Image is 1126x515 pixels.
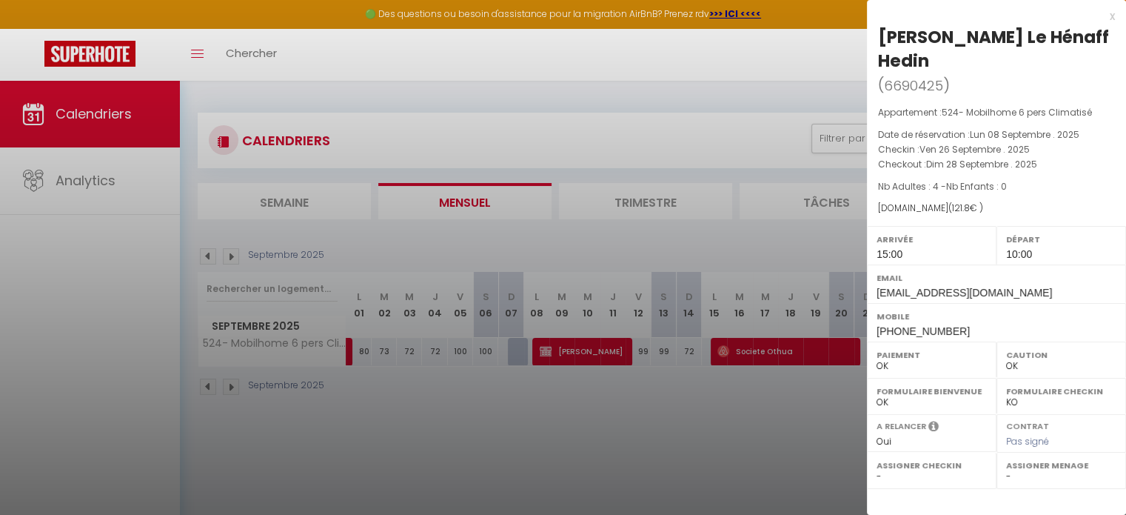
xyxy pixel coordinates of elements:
span: ( ) [878,75,950,96]
span: [PHONE_NUMBER] [877,325,970,337]
span: 10:00 [1006,248,1032,260]
span: Pas signé [1006,435,1049,448]
span: 121.8 [952,202,970,214]
p: Checkout : [878,157,1115,172]
label: Assigner Checkin [877,458,987,473]
label: Départ [1006,232,1116,247]
span: 6690425 [884,76,943,95]
div: [DOMAIN_NAME] [878,202,1115,216]
div: x [867,7,1115,25]
label: Formulaire Bienvenue [877,384,987,399]
span: ( € ) [948,202,983,214]
span: 524- Mobilhome 6 pers Climatisé [942,106,1092,119]
div: [PERSON_NAME] Le Hénaff Hedin [878,25,1115,73]
label: A relancer [877,420,926,433]
span: Ven 26 Septembre . 2025 [919,143,1030,156]
span: Lun 08 Septembre . 2025 [970,128,1079,141]
span: Nb Adultes : 4 - [878,180,1007,193]
label: Contrat [1006,420,1049,430]
label: Formulaire Checkin [1006,384,1116,399]
label: Mobile [877,309,1116,324]
span: Dim 28 Septembre . 2025 [926,158,1037,170]
p: Checkin : [878,142,1115,157]
label: Email [877,270,1116,285]
label: Caution [1006,348,1116,362]
span: Nb Enfants : 0 [946,180,1007,193]
p: Date de réservation : [878,127,1115,142]
p: Appartement : [878,105,1115,120]
label: Paiement [877,348,987,362]
span: 15:00 [877,248,902,260]
i: Sélectionner OUI si vous souhaiter envoyer les séquences de messages post-checkout [928,420,939,436]
span: [EMAIL_ADDRESS][DOMAIN_NAME] [877,287,1052,299]
label: Assigner Menage [1006,458,1116,473]
label: Arrivée [877,232,987,247]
